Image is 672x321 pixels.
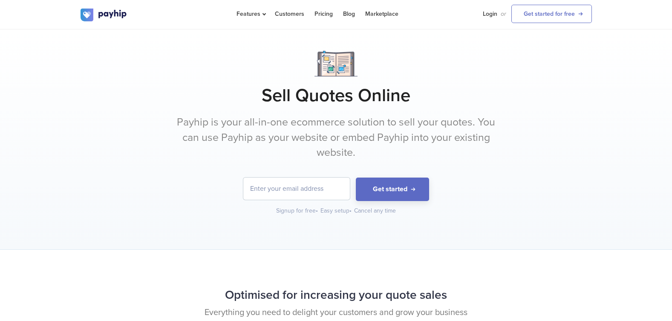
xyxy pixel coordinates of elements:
span: • [316,207,318,214]
div: Easy setup [320,207,352,215]
div: Signup for free [276,207,319,215]
div: Cancel any time [354,207,396,215]
img: logo.svg [81,9,127,21]
button: Get started [356,178,429,201]
input: Enter your email address [243,178,350,200]
span: • [349,207,352,214]
p: Payhip is your all-in-one ecommerce solution to sell your quotes. You can use Payhip as your webs... [176,115,496,160]
h1: Sell Quotes Online [81,85,592,106]
img: Notebook.png [314,51,358,76]
p: Everything you need to delight your customers and grow your business [81,306,592,319]
a: Get started for free [511,5,592,23]
span: Features [236,10,265,18]
h2: Optimised for increasing your quote sales [81,284,592,306]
